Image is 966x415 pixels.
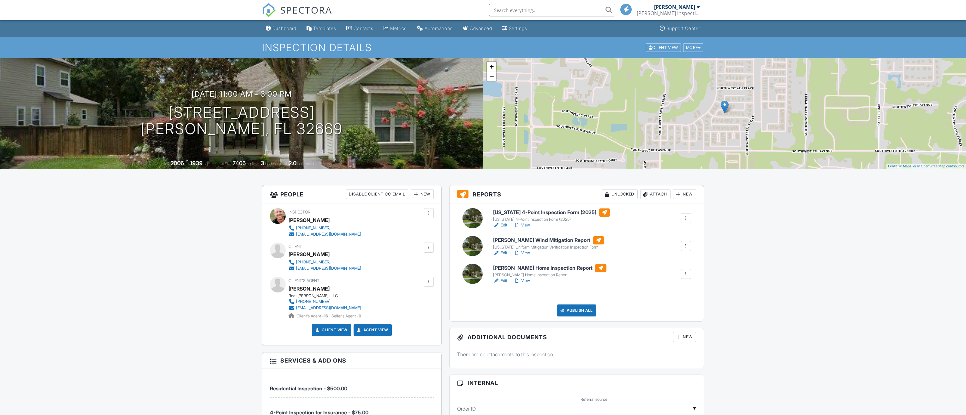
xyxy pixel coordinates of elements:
div: 3 [261,160,264,166]
div: More [683,43,704,52]
a: Edit [493,250,507,256]
h1: Inspection Details [262,42,704,53]
div: [PHONE_NUMBER] [296,299,331,304]
a: View [514,278,530,284]
div: Attach [640,189,671,199]
h3: Internal [450,375,704,391]
a: [PHONE_NUMBER] [289,298,361,305]
a: Client View [314,327,348,333]
div: [PHONE_NUMBER] [296,260,331,265]
div: New [411,189,434,199]
a: View [514,222,530,228]
a: [EMAIL_ADDRESS][DOMAIN_NAME] [289,231,361,238]
div: [US_STATE] Uniform Mitigation Verification Inspection Form [493,245,604,250]
div: Garber Inspection Services [637,10,700,16]
div: Unlocked [602,189,638,199]
div: Publish All [557,304,596,316]
h6: [US_STATE] 4-Point Inspection Form (2025) [493,208,610,217]
div: [PERSON_NAME] [654,4,695,10]
a: Leaflet [888,164,898,168]
span: sq. ft. [204,161,212,166]
a: Client View [645,45,683,50]
a: [PERSON_NAME] Home Inspection Report [PERSON_NAME] Home Inspection Report [493,264,606,278]
div: 2006 [170,160,184,166]
span: Client's Agent - [296,314,329,318]
div: Dashboard [272,26,296,31]
span: sq.ft. [247,161,255,166]
div: [EMAIL_ADDRESS][DOMAIN_NAME] [296,266,361,271]
p: There are no attachments to this inspection. [457,351,696,358]
a: Zoom out [487,71,496,81]
div: [US_STATE] 4-Point Inspection Form (2025) [493,217,610,222]
strong: 0 [359,314,361,318]
h6: [PERSON_NAME] Wind Mitigation Report [493,236,604,244]
span: Lot Size [218,161,232,166]
div: [PERSON_NAME] [289,215,330,225]
span: SPECTORA [280,3,332,16]
a: [EMAIL_ADDRESS][DOMAIN_NAME] [289,305,361,311]
a: Automations (Basic) [414,23,455,34]
a: [US_STATE] 4-Point Inspection Form (2025) [US_STATE] 4-Point Inspection Form (2025) [493,208,610,222]
label: Order ID [457,405,476,412]
span: Residential Inspection - $500.00 [270,385,347,392]
a: [PERSON_NAME] [289,284,330,293]
h1: [STREET_ADDRESS] [PERSON_NAME], FL 32669 [140,104,343,138]
div: [EMAIL_ADDRESS][DOMAIN_NAME] [296,232,361,237]
div: [EMAIL_ADDRESS][DOMAIN_NAME] [296,305,361,310]
img: The Best Home Inspection Software - Spectora [262,3,276,17]
a: [PHONE_NUMBER] [289,259,361,265]
div: Client View [646,43,681,52]
div: 7405 [233,160,246,166]
div: [PERSON_NAME] Home Inspection Report [493,273,606,278]
h3: Additional Documents [450,328,704,346]
li: Service: Residential Inspection [270,374,434,397]
div: Advanced [470,26,492,31]
span: bedrooms [265,161,283,166]
a: Templates [304,23,339,34]
a: Advanced [460,23,495,34]
div: Settings [509,26,527,31]
div: [PHONE_NUMBER] [296,226,331,231]
a: View [514,250,530,256]
div: New [673,332,696,342]
a: Edit [493,278,507,284]
h3: People [262,185,441,203]
div: | [886,164,966,169]
div: [PERSON_NAME] [289,250,330,259]
a: SPECTORA [262,9,332,22]
a: Agent View [356,327,388,333]
div: Real [PERSON_NAME], LLC [289,293,366,298]
div: Templates [313,26,336,31]
div: Metrics [390,26,407,31]
label: Referral source [581,397,607,402]
h3: [DATE] 11:00 am - 3:00 pm [192,90,292,98]
span: Seller's Agent - [331,314,361,318]
a: © OpenStreetMap contributors [917,164,964,168]
a: Dashboard [263,23,299,34]
input: Search everything... [489,4,615,16]
span: Client's Agent [289,278,319,283]
a: Support Center [657,23,703,34]
strong: 16 [324,314,328,318]
div: Disable Client CC Email [346,189,408,199]
div: 2.0 [289,160,296,166]
a: Contacts [344,23,376,34]
h3: Services & Add ons [262,352,441,369]
a: [EMAIL_ADDRESS][DOMAIN_NAME] [289,265,361,272]
div: New [673,189,696,199]
h6: [PERSON_NAME] Home Inspection Report [493,264,606,272]
a: [PERSON_NAME] Wind Mitigation Report [US_STATE] Uniform Mitigation Verification Inspection Form [493,236,604,250]
div: Support Center [666,26,700,31]
span: Built [163,161,170,166]
span: Client [289,244,302,249]
a: © MapTiler [899,164,916,168]
h3: Reports [450,185,704,203]
span: bathrooms [297,161,315,166]
div: Automations [425,26,453,31]
a: Zoom in [487,62,496,71]
a: Metrics [381,23,409,34]
span: Inspector [289,210,310,214]
a: Settings [500,23,530,34]
a: Edit [493,222,507,228]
